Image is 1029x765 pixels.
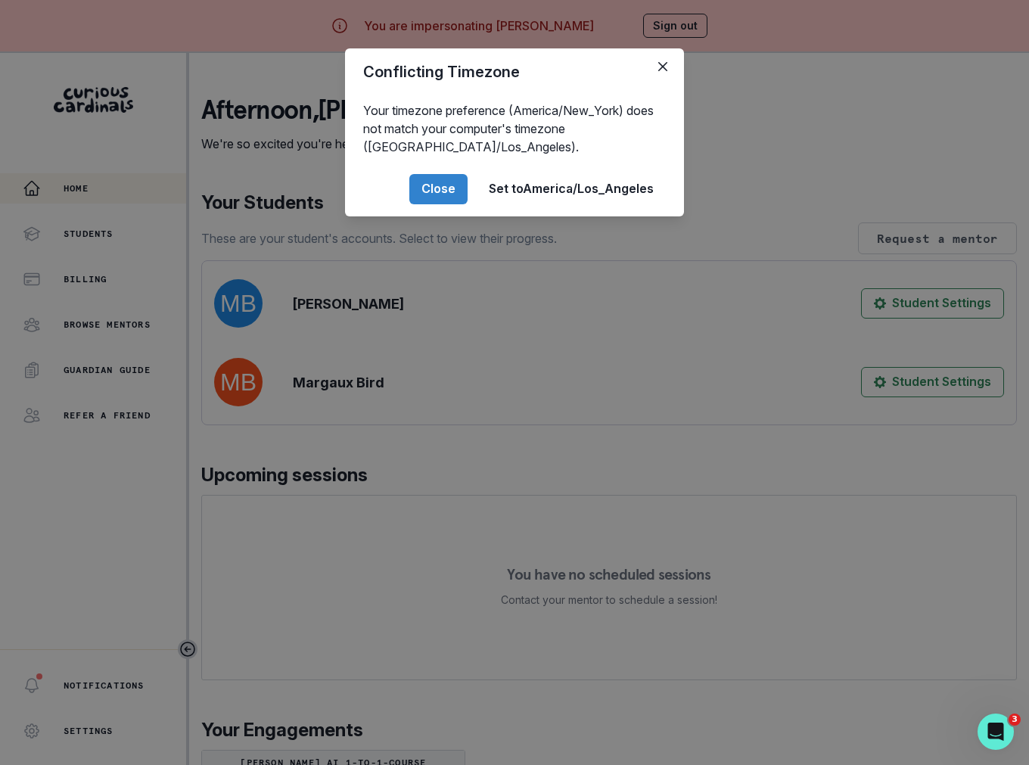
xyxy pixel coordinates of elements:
[1009,714,1021,726] span: 3
[651,54,675,79] button: Close
[345,48,684,95] header: Conflicting Timezone
[409,174,468,204] button: Close
[477,174,666,204] button: Set toAmerica/Los_Angeles
[345,95,684,162] div: Your timezone preference (America/New_York) does not match your computer's timezone ([GEOGRAPHIC_...
[978,714,1014,750] iframe: Intercom live chat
